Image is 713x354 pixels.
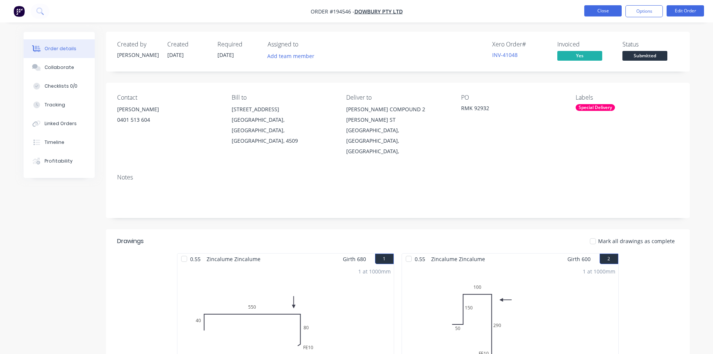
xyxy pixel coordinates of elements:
span: 0.55 [187,254,204,264]
span: Girth 680 [343,254,366,264]
span: Mark all drawings as complete [598,237,675,245]
div: 1 at 1000mm [358,267,391,275]
button: Collaborate [24,58,95,77]
div: Tracking [44,102,65,108]
button: Timeline [24,133,95,152]
div: [PERSON_NAME]0401 513 604 [117,104,220,128]
span: 0.55 [412,254,428,264]
div: Notes [117,174,679,181]
div: Profitability [44,158,72,164]
div: [STREET_ADDRESS][GEOGRAPHIC_DATA], [GEOGRAPHIC_DATA], [GEOGRAPHIC_DATA], 4509 [232,104,334,146]
button: Options [625,5,663,17]
div: Xero Order # [492,41,548,48]
div: Created [167,41,208,48]
div: 0401 513 604 [117,115,220,125]
div: Checklists 0/0 [44,83,77,90]
div: Assigned to [268,41,342,48]
button: Add team member [263,51,318,61]
span: Girth 600 [567,254,591,264]
img: Factory [13,6,25,17]
span: Submitted [622,51,667,60]
button: Linked Orders [24,114,95,133]
div: [PERSON_NAME] [117,51,158,59]
button: Submitted [622,51,667,62]
div: 1 at 1000mm [583,267,615,275]
div: Linked Orders [44,120,76,127]
div: Special Delivery [576,104,615,111]
button: 2 [600,254,618,264]
div: [GEOGRAPHIC_DATA], [GEOGRAPHIC_DATA], [GEOGRAPHIC_DATA], [346,125,449,157]
div: Timeline [44,139,64,146]
div: PO [461,94,564,101]
button: Profitability [24,152,95,170]
span: [DATE] [167,51,184,58]
div: Invoiced [557,41,613,48]
div: [PERSON_NAME] COMPOUND 2 [PERSON_NAME] ST [346,104,449,125]
a: INV-41048 [492,51,518,58]
div: Order details [44,45,76,52]
div: [PERSON_NAME] COMPOUND 2 [PERSON_NAME] ST[GEOGRAPHIC_DATA], [GEOGRAPHIC_DATA], [GEOGRAPHIC_DATA], [346,104,449,157]
div: Required [217,41,259,48]
span: [DATE] [217,51,234,58]
button: Tracking [24,96,95,114]
div: Collaborate [44,64,74,71]
div: [GEOGRAPHIC_DATA], [GEOGRAPHIC_DATA], [GEOGRAPHIC_DATA], 4509 [232,115,334,146]
button: Edit Order [667,5,704,16]
div: Labels [576,94,678,101]
div: [PERSON_NAME] [117,104,220,115]
button: Checklists 0/0 [24,77,95,96]
div: Drawings [117,237,144,246]
span: Zincalume Zincalume [428,254,488,264]
span: Order #194546 - [311,8,354,15]
button: Close [584,5,622,16]
div: Deliver to [346,94,449,101]
button: Order details [24,39,95,58]
div: RMK 92932 [461,104,555,115]
div: Bill to [232,94,334,101]
a: Dowbury Pty Ltd [354,8,403,15]
div: Created by [117,41,158,48]
button: 1 [375,254,394,264]
button: Add team member [268,51,319,61]
div: Status [622,41,679,48]
div: Contact [117,94,220,101]
span: Zincalume Zincalume [204,254,263,264]
div: [STREET_ADDRESS] [232,104,334,115]
span: Yes [557,51,602,60]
